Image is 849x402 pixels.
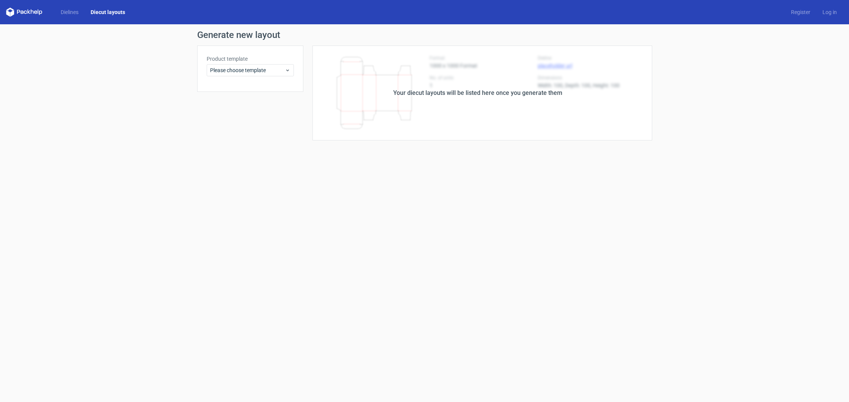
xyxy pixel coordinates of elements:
a: Log in [816,8,843,16]
h1: Generate new layout [197,30,652,39]
span: Please choose template [210,66,285,74]
a: Diecut layouts [85,8,131,16]
div: Your diecut layouts will be listed here once you generate them [393,88,562,98]
label: Product template [207,55,294,63]
a: Dielines [55,8,85,16]
a: Register [785,8,816,16]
